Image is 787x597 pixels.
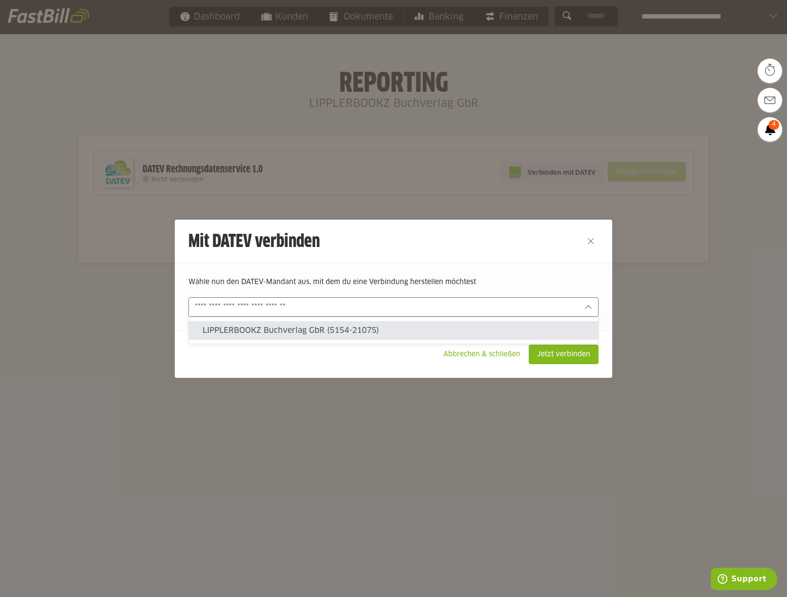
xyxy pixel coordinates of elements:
[435,345,529,364] sl-button: Abbrechen & schließen
[711,568,777,592] iframe: Öffnet ein Widget, in dem Sie weitere Informationen finden
[768,120,779,130] span: 4
[529,345,599,364] sl-button: Jetzt verbinden
[189,321,598,340] sl-option: LIPPLERBOOKZ Buchverlag GbR (5154-21075)
[758,117,782,142] a: 4
[188,277,599,288] p: Wähle nun den DATEV-Mandant aus, mit dem du eine Verbindung herstellen möchtest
